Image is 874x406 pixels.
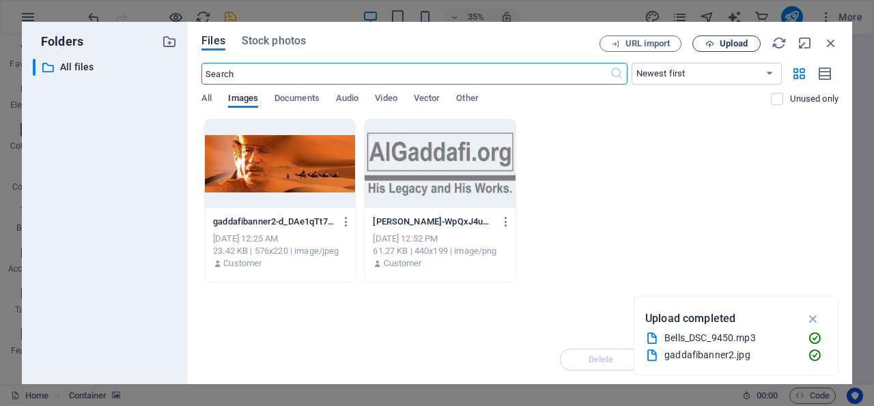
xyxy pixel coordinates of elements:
[373,216,494,228] p: [PERSON_NAME]-WpQxJ4uARnaqfXyE7zNyyg.png
[162,34,177,49] i: Create new folder
[33,33,83,50] p: Folders
[373,233,507,245] div: [DATE] 12:52 PM
[274,90,320,109] span: Documents
[201,33,225,49] span: Files
[456,90,478,109] span: Other
[242,33,306,49] span: Stock photos
[201,63,609,85] input: Search
[223,257,262,270] p: Customer
[33,59,36,76] div: ​
[384,257,422,270] p: Customer
[664,330,797,346] div: Bells_DSC_9450.mp3
[213,245,347,257] div: 23.42 KB | 576x220 | image/jpeg
[60,59,152,75] p: All files
[790,93,838,105] p: Displays only files that are not in use on the website. Files added during this session can still...
[798,35,813,50] i: Minimize
[823,35,838,50] i: Close
[772,35,787,50] i: Reload
[600,35,681,52] button: URL import
[645,310,735,328] p: Upload completed
[228,90,258,109] span: Images
[625,40,670,48] span: URL import
[336,90,358,109] span: Audio
[414,90,440,109] span: Vector
[375,90,397,109] span: Video
[373,245,507,257] div: 61.27 KB | 440x199 | image/png
[692,35,761,52] button: Upload
[201,90,212,109] span: All
[664,347,797,363] div: gaddafibanner2.jpg
[27,325,672,341] div: Four Voices
[213,233,347,245] div: [DATE] 12:25 AM
[213,216,335,228] p: gaddafibanner2-d_DAe1qTt79NAZGFHylkxw.jpg
[720,40,748,48] span: Upload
